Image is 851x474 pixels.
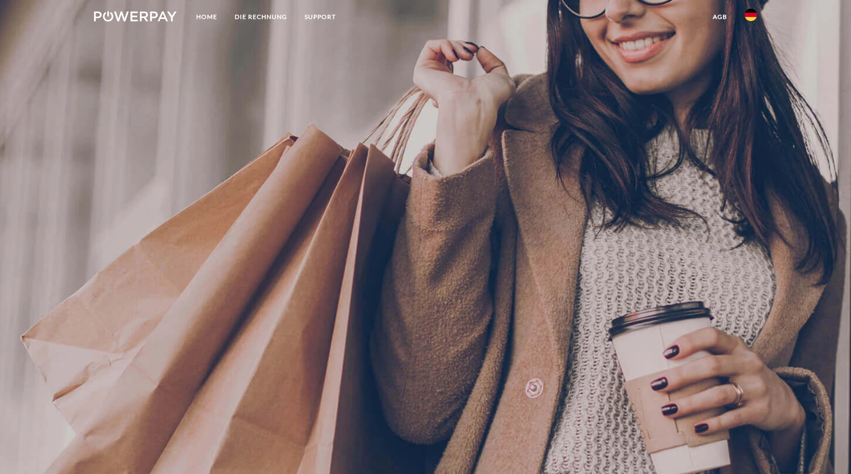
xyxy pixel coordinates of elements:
a: DIE RECHNUNG [226,8,296,26]
a: Home [187,8,226,26]
img: logo-powerpay-white.svg [94,11,177,22]
a: SUPPORT [296,8,345,26]
img: de [745,9,757,21]
a: agb [704,8,736,26]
